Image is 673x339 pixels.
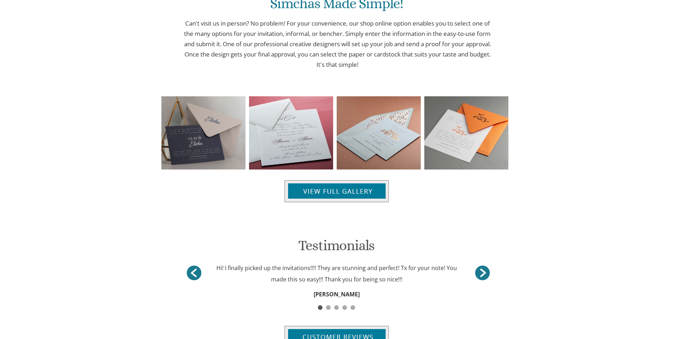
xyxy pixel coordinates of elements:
[324,300,332,307] a: 2
[342,305,347,310] span: 4
[334,305,339,310] span: 3
[316,300,324,307] a: 1
[332,300,341,307] a: 3
[182,289,491,300] div: [PERSON_NAME]
[185,264,203,282] a: >
[474,264,491,282] a: <
[351,305,355,310] span: 5
[181,18,494,70] p: Can't visit us in person? No problem! For your convenience, our shop online option enables you to...
[326,305,331,310] span: 2
[213,262,460,285] div: Hi! I finally picked up the invitations!!!! They are stunning and perfect! Tx for your note! You ...
[341,300,349,307] a: 4
[318,305,322,310] span: 1
[349,300,357,307] a: 5
[182,238,491,259] h1: Testimonials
